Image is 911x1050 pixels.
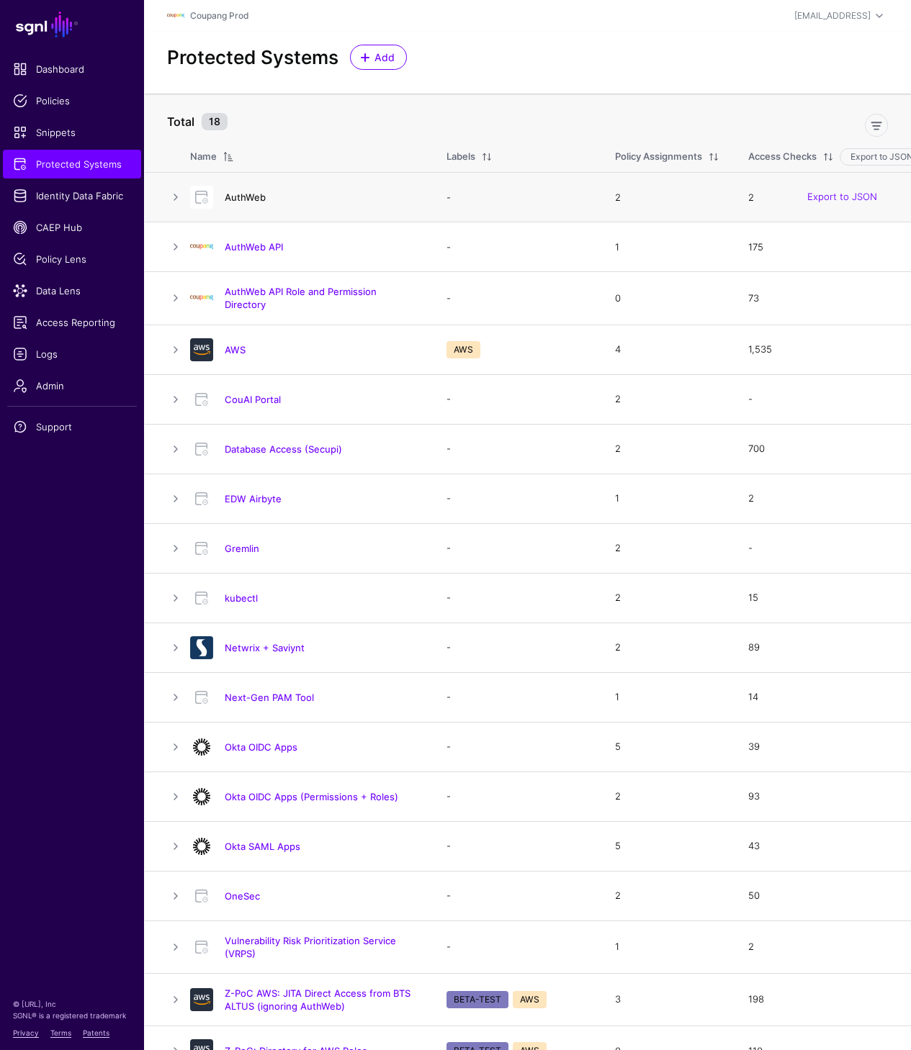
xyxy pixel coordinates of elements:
[190,150,217,164] div: Name
[190,736,213,759] img: svg+xml;base64,PHN2ZyB3aWR0aD0iNjQiIGhlaWdodD0iNjQiIHZpZXdCb3g9IjAgMCA2NCA2NCIgZmlsbD0ibm9uZSIgeG...
[190,10,248,21] a: Coupang Prod
[748,291,888,306] div: 73
[432,523,601,573] td: -
[748,992,888,1007] div: 198
[748,392,888,407] div: -
[601,374,734,424] td: 2
[3,86,141,115] a: Policies
[3,308,141,337] a: Access Reporting
[3,276,141,305] a: Data Lens
[190,988,213,1011] img: svg+xml;base64,PHN2ZyB3aWR0aD0iNjQiIGhlaWdodD0iNjQiIHZpZXdCb3g9IjAgMCA2NCA2NCIgZmlsbD0ibm9uZSIgeG...
[432,821,601,871] td: -
[748,191,888,205] div: 2
[190,235,213,258] img: svg+xml;base64,PHN2ZyBpZD0iTG9nbyIgeG1sbnM9Imh0dHA6Ly93d3cudzMub3JnLzIwMDAvc3ZnIiB3aWR0aD0iMTIxLj...
[446,991,508,1008] span: BETA-TEST
[513,991,547,1008] span: AWS
[446,150,475,164] div: Labels
[373,50,397,65] span: Add
[13,252,131,266] span: Policy Lens
[225,890,260,902] a: OneSec
[748,839,888,854] div: 43
[748,889,888,903] div: 50
[432,173,601,222] td: -
[748,442,888,456] div: 700
[748,591,888,605] div: 15
[794,9,871,22] div: [EMAIL_ADDRESS]
[601,623,734,672] td: 2
[432,871,601,920] td: -
[13,1010,131,1021] p: SGNL® is a registered trademark
[748,343,888,357] div: 1,535
[432,573,601,623] td: -
[432,672,601,722] td: -
[50,1028,71,1037] a: Terms
[9,9,135,40] a: SGNL
[13,220,131,235] span: CAEP Hub
[225,191,266,203] a: AuthWeb
[3,181,141,210] a: Identity Data Fabric
[3,245,141,273] a: Policy Lens
[350,45,407,70] a: Add
[225,935,396,959] a: Vulnerability Risk Prioritization Service (VRPS)
[225,741,297,753] a: Okta OIDC Apps
[225,241,283,253] a: AuthWeb API
[601,474,734,523] td: 1
[167,46,338,68] h2: Protected Systems
[3,340,141,368] a: Logs
[3,118,141,147] a: Snippets
[432,222,601,272] td: -
[13,62,131,76] span: Dashboard
[601,573,734,623] td: 2
[807,191,877,203] a: Export to JSON
[601,672,734,722] td: 1
[601,325,734,374] td: 4
[432,623,601,672] td: -
[225,642,305,653] a: Netwrix + Saviynt
[601,424,734,474] td: 2
[13,379,131,393] span: Admin
[225,493,282,504] a: EDW Airbyte
[225,841,300,852] a: Okta SAML Apps
[167,114,194,129] strong: Total
[225,592,258,604] a: kubectl
[748,150,817,164] div: Access Checks
[748,940,888,954] div: 2
[432,771,601,821] td: -
[615,150,702,164] div: Policy Assignments
[13,1028,39,1037] a: Privacy
[748,641,888,655] div: 89
[432,374,601,424] td: -
[432,474,601,523] td: -
[432,920,601,973] td: -
[3,213,141,242] a: CAEP Hub
[13,284,131,298] span: Data Lens
[13,94,131,108] span: Policies
[432,424,601,474] td: -
[601,272,734,325] td: 0
[3,150,141,178] a: Protected Systems
[601,821,734,871] td: 5
[83,1028,109,1037] a: Patents
[601,722,734,771] td: 5
[190,338,213,361] img: svg+xml;base64,PHN2ZyB3aWR0aD0iNjQiIGhlaWdodD0iNjQiIHZpZXdCb3g9IjAgMCA2NCA2NCIgZmlsbD0ibm9uZSIgeG...
[601,523,734,573] td: 2
[13,347,131,361] span: Logs
[225,692,314,703] a: Next-Gen PAM Tool
[13,189,131,203] span: Identity Data Fabric
[748,541,888,556] div: -
[225,394,281,405] a: CouAI Portal
[225,443,342,455] a: Database Access (Secupi)
[225,286,377,310] a: AuthWeb API Role and Permission Directory
[3,55,141,83] a: Dashboard
[13,315,131,330] span: Access Reporting
[13,998,131,1010] p: © [URL], Inc
[3,371,141,400] a: Admin
[748,492,888,506] div: 2
[225,344,246,356] a: AWS
[748,690,888,705] div: 14
[601,974,734,1026] td: 3
[601,222,734,272] td: 1
[13,125,131,140] span: Snippets
[190,636,213,659] img: svg+xml;base64,PD94bWwgdmVyc2lvbj0iMS4wIiBlbmNvZGluZz0idXRmLTgiPz4KPCEtLSBHZW5lcmF0b3I6IEFkb2JlIE...
[225,987,410,1012] a: Z-PoC AWS: JITA Direct Access from BTS ALTUS (ignoring AuthWeb)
